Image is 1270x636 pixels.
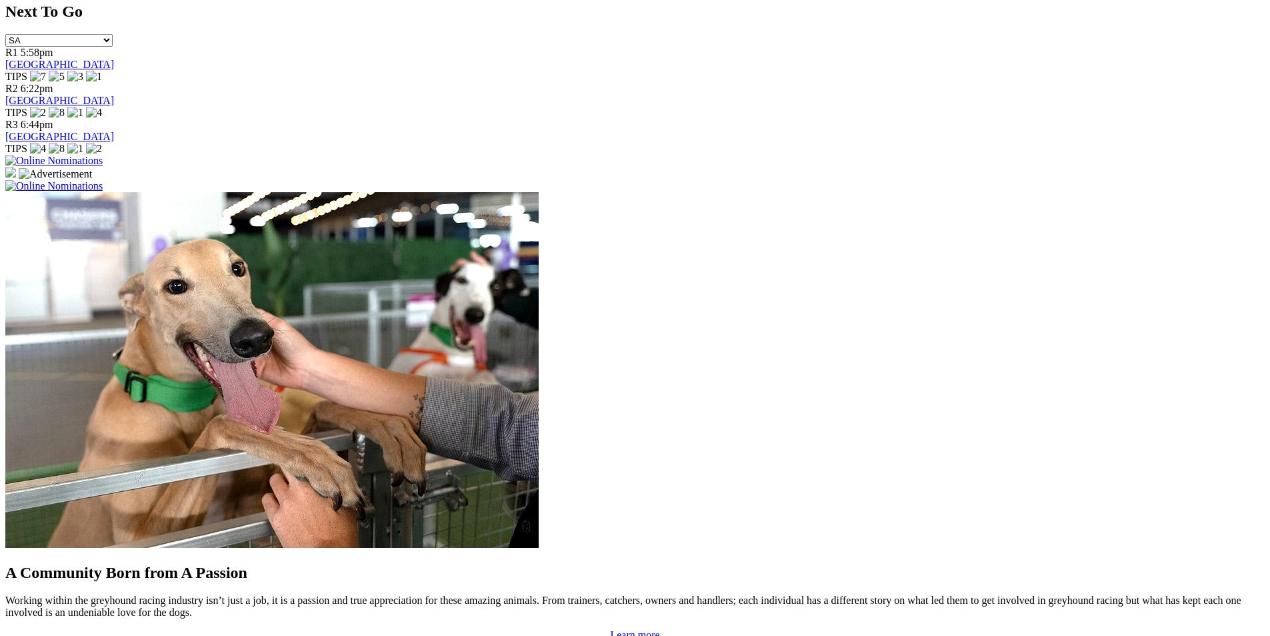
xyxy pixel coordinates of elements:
[30,107,46,119] img: 2
[5,119,18,130] span: R3
[49,71,65,83] img: 5
[30,143,46,155] img: 4
[5,59,114,70] a: [GEOGRAPHIC_DATA]
[30,71,46,83] img: 7
[5,71,27,82] span: TIPS
[67,71,83,83] img: 3
[67,107,83,119] img: 1
[5,83,18,94] span: R2
[5,95,114,106] a: [GEOGRAPHIC_DATA]
[5,155,103,167] img: Online Nominations
[21,119,53,130] span: 6:44pm
[5,131,114,142] a: [GEOGRAPHIC_DATA]
[5,143,27,154] span: TIPS
[5,47,18,58] span: R1
[5,595,1265,619] p: Working within the greyhound racing industry isn’t just a job, it is a passion and true appreciat...
[5,564,1265,582] h2: A Community Born from A Passion
[19,168,92,180] img: Advertisement
[21,83,53,94] span: 6:22pm
[49,107,65,119] img: 8
[67,143,83,155] img: 1
[5,107,27,118] span: TIPS
[86,143,102,155] img: 2
[21,47,53,58] span: 5:58pm
[5,3,1265,21] h2: Next To Go
[86,71,102,83] img: 1
[5,192,539,548] img: Westy_Cropped.jpg
[49,143,65,155] img: 8
[86,107,102,119] img: 4
[5,167,16,178] img: 15187_Greyhounds_GreysPlayCentral_Resize_SA_WebsiteBanner_300x115_2025.jpg
[5,180,103,192] img: Online Nominations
